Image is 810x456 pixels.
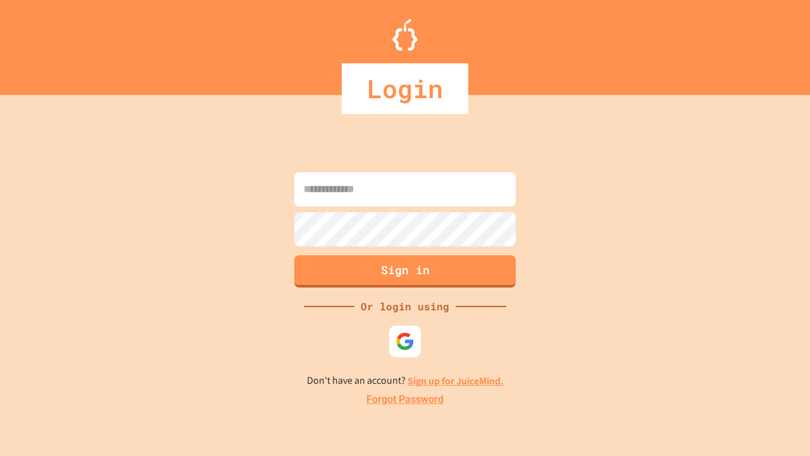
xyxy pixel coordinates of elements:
[392,19,418,51] img: Logo.svg
[354,299,456,314] div: Or login using
[396,332,414,351] img: google-icon.svg
[294,255,516,288] button: Sign in
[408,374,504,388] a: Sign up for JuiceMind.
[342,63,468,114] div: Login
[366,392,444,407] a: Forgot Password
[307,373,504,389] p: Don't have an account?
